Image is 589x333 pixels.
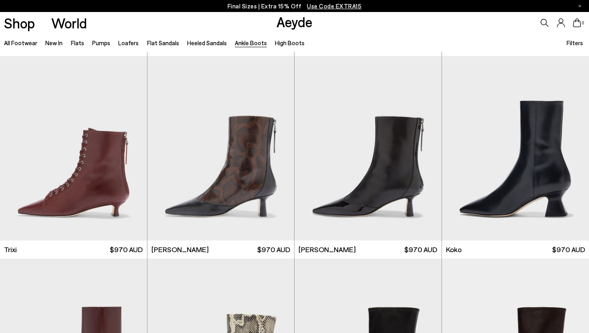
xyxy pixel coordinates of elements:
span: Trixi [4,245,17,255]
a: Shop [4,16,35,30]
a: [PERSON_NAME] $970 AUD [147,241,294,259]
a: Flats [71,39,84,46]
div: 1 / 6 [294,56,442,241]
a: High Boots [275,39,305,46]
a: Heeled Sandals [187,39,227,46]
a: [PERSON_NAME] $970 AUD [294,241,442,259]
a: Aeyde [276,13,313,30]
span: 0 [581,21,585,25]
span: $970 AUD [110,245,143,255]
img: Sila Dual-Toned Boots [294,56,442,241]
p: Final Sizes | Extra 15% Off [228,1,362,11]
img: Sila Dual-Toned Boots [147,56,294,241]
span: [PERSON_NAME] [151,245,209,255]
a: Next slide Previous slide [294,56,442,241]
a: 0 [573,18,581,27]
span: $970 AUD [404,245,437,255]
a: All Footwear [4,39,37,46]
span: $970 AUD [257,245,290,255]
span: Filters [567,39,583,46]
span: Navigate to /collections/ss25-final-sizes [307,2,361,10]
a: Flat Sandals [147,39,179,46]
span: $970 AUD [552,245,585,255]
a: New In [45,39,63,46]
span: [PERSON_NAME] [299,245,356,255]
a: Loafers [118,39,139,46]
span: Koko [446,245,462,255]
a: Next slide Previous slide [147,56,294,241]
div: 1 / 6 [147,56,294,241]
a: World [51,16,87,30]
a: Ankle Boots [235,39,267,46]
a: Pumps [92,39,110,46]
